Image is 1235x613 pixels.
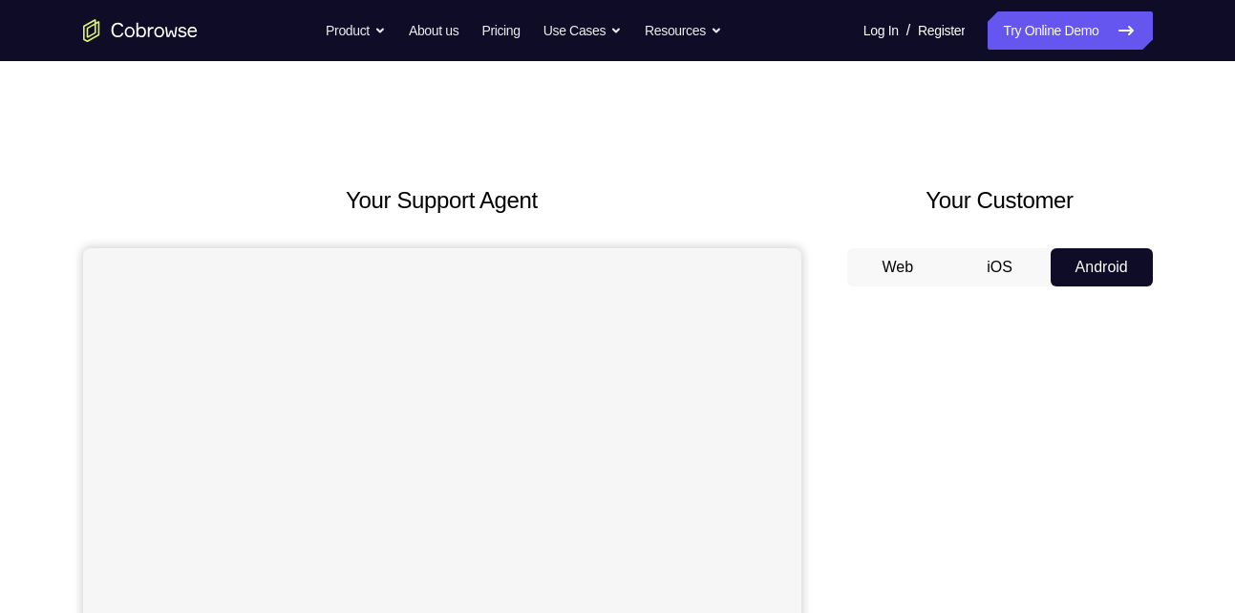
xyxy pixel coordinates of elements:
[481,11,520,50] a: Pricing
[543,11,622,50] button: Use Cases
[1051,248,1153,286] button: Android
[918,11,965,50] a: Register
[83,183,801,218] h2: Your Support Agent
[988,11,1152,50] a: Try Online Demo
[906,19,910,42] span: /
[863,11,899,50] a: Log In
[847,183,1153,218] h2: Your Customer
[83,19,198,42] a: Go to the home page
[948,248,1051,286] button: iOS
[326,11,386,50] button: Product
[409,11,458,50] a: About us
[645,11,722,50] button: Resources
[847,248,949,286] button: Web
